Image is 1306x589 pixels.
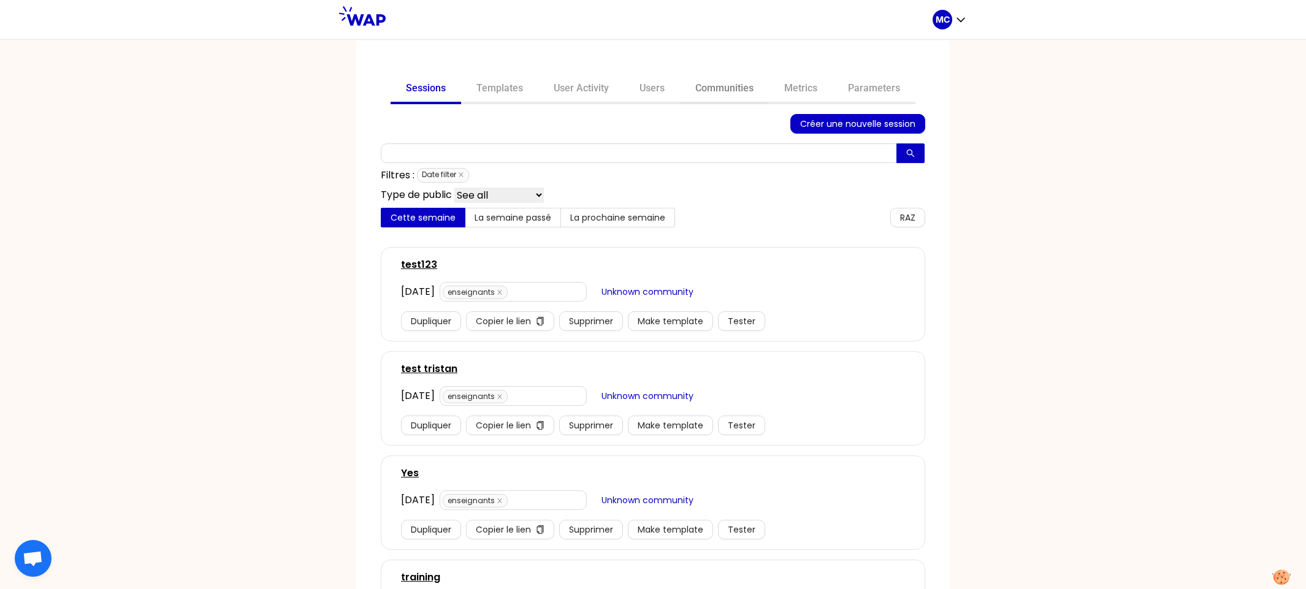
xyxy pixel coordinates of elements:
span: Unknown community [601,493,693,507]
span: enseignants [443,494,508,507]
button: Unknown community [592,490,703,510]
button: Copier le liencopy [466,311,554,331]
button: Dupliquer [401,311,461,331]
button: Tester [718,416,765,435]
span: Date filter [417,168,469,183]
span: Dupliquer [411,314,451,328]
a: Users [624,75,680,104]
a: test123 [401,257,437,272]
a: Metrics [769,75,833,104]
button: Supprimer [559,311,623,331]
button: Dupliquer [401,520,461,539]
a: Templates [461,75,538,104]
span: Copier le lien [476,523,531,536]
span: copy [536,421,544,431]
span: close [497,498,503,504]
button: Unknown community [592,386,703,406]
button: Tester [718,311,765,331]
button: Tester [718,520,765,539]
div: [DATE] [401,389,435,403]
span: Supprimer [569,314,613,328]
button: Make template [628,311,713,331]
span: close [458,172,464,178]
span: La prochaine semaine [570,211,665,224]
p: Filtres : [381,168,414,183]
span: close [497,393,503,400]
span: Copier le lien [476,419,531,432]
div: Ouvrir le chat [15,540,52,577]
span: search [906,149,915,159]
a: test tristan [401,362,457,376]
span: copy [536,317,544,327]
span: Unknown community [601,285,693,298]
span: Tester [728,419,755,432]
span: Créer une nouvelle session [800,117,915,131]
button: Dupliquer [401,416,461,435]
span: close [497,289,503,295]
span: Dupliquer [411,523,451,536]
span: Make template [638,419,703,432]
button: Copier le liencopy [466,520,554,539]
a: Communities [680,75,769,104]
span: La semaine passé [475,211,551,224]
span: Copier le lien [476,314,531,328]
span: Make template [638,314,703,328]
span: Unknown community [601,389,693,403]
button: search [896,143,925,163]
button: Supprimer [559,416,623,435]
p: Type de public [381,188,452,203]
button: Make template [628,520,713,539]
span: Tester [728,314,755,328]
button: RAZ [890,208,925,227]
div: [DATE] [401,284,435,299]
span: Cette semaine [391,211,456,224]
span: Supprimer [569,419,613,432]
span: enseignants [443,390,508,403]
button: Make template [628,416,713,435]
button: Supprimer [559,520,623,539]
button: MC [933,10,967,29]
p: MC [936,13,950,26]
span: copy [536,525,544,535]
div: [DATE] [401,493,435,507]
a: training [401,570,440,585]
span: Dupliquer [411,419,451,432]
span: Supprimer [569,523,613,536]
a: Sessions [391,75,461,104]
a: Yes [401,466,419,481]
span: Tester [728,523,755,536]
button: Copier le liencopy [466,416,554,435]
span: Make template [638,523,703,536]
span: enseignants [443,286,508,299]
button: Créer une nouvelle session [790,114,925,134]
a: Parameters [833,75,915,104]
a: User Activity [538,75,624,104]
button: Unknown community [592,282,703,302]
span: RAZ [900,211,915,224]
